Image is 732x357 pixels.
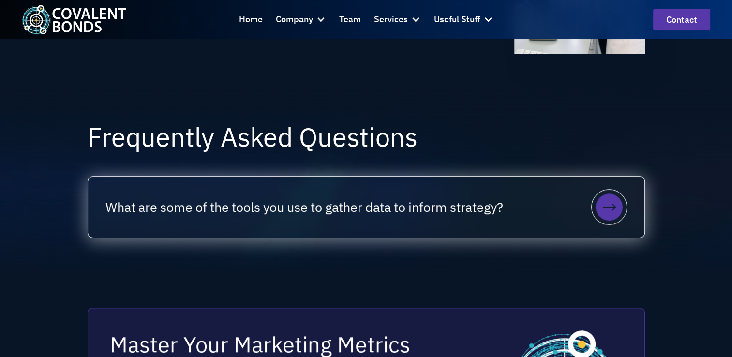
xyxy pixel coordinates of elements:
[239,7,263,33] a: Home
[653,9,710,30] a: contact
[588,253,732,357] iframe: Chat Widget
[239,13,263,27] div: Home
[588,253,732,357] div: Widget de chat
[434,7,493,33] div: Useful Stuff
[374,7,421,33] div: Services
[22,5,126,34] img: Covalent Bonds White / Teal Logo
[434,13,480,27] div: Useful Stuff
[22,5,126,34] a: home
[374,13,408,27] div: Services
[339,13,361,27] div: Team
[276,13,313,27] div: Company
[105,198,503,216] h2: What are some of the tools you use to gather data to inform strategy?
[276,7,326,33] div: Company
[339,7,361,33] a: Team
[88,124,645,150] h2: Frequently Asked Questions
